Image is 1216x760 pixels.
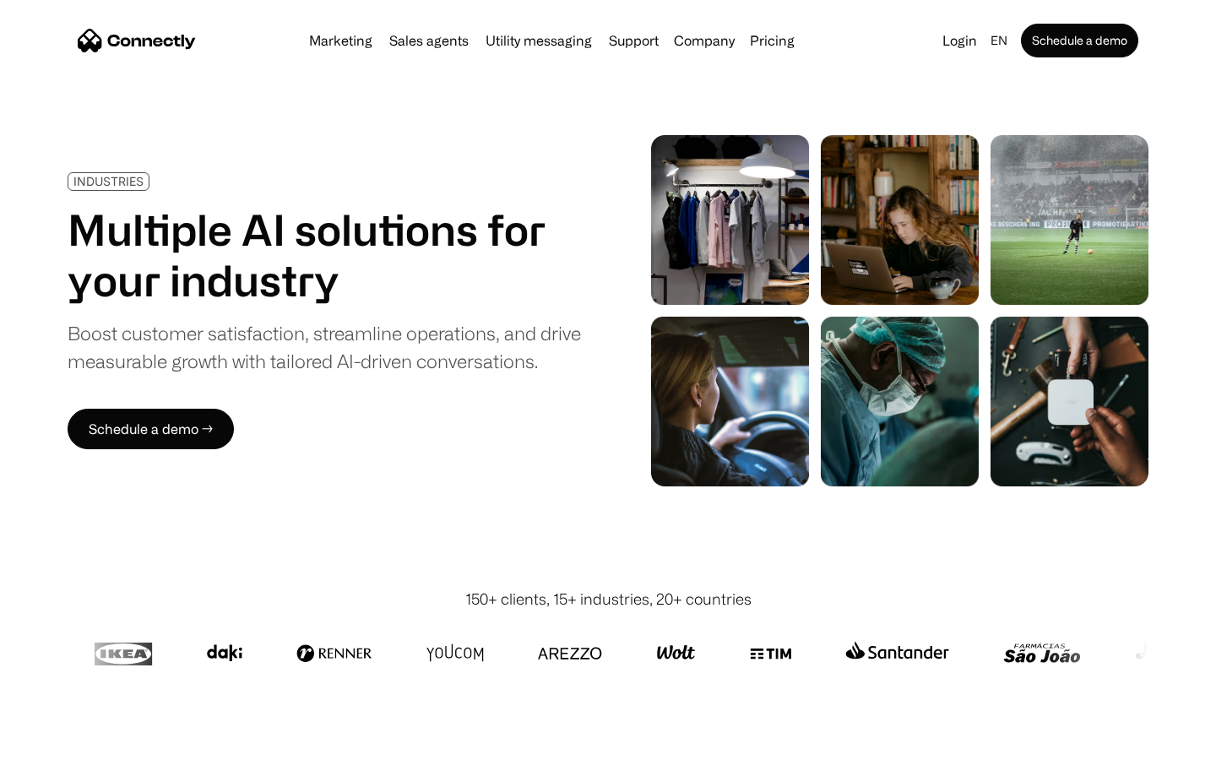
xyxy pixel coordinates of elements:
div: en [991,29,1007,52]
a: Schedule a demo → [68,409,234,449]
a: Login [936,29,984,52]
a: Sales agents [383,34,475,47]
ul: Language list [34,730,101,754]
a: Schedule a demo [1021,24,1138,57]
div: Boost customer satisfaction, streamline operations, and drive measurable growth with tailored AI-... [68,319,581,375]
a: Pricing [743,34,801,47]
a: Support [602,34,665,47]
div: Company [674,29,735,52]
div: INDUSTRIES [73,175,144,187]
a: Marketing [302,34,379,47]
aside: Language selected: English [17,729,101,754]
a: Utility messaging [479,34,599,47]
h1: Multiple AI solutions for your industry [68,204,581,306]
div: 150+ clients, 15+ industries, 20+ countries [465,588,752,611]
